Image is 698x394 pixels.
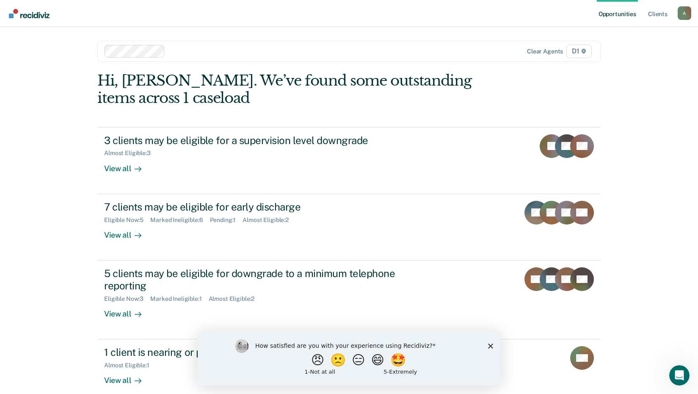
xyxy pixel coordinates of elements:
[97,127,601,194] a: 3 clients may be eligible for a supervision level downgradeAlmost Eligible:3View all
[104,369,152,386] div: View all
[527,48,563,55] div: Clear agents
[104,362,156,369] div: Almost Eligible : 1
[104,216,150,224] div: Eligible Now : 5
[678,6,691,20] button: Profile dropdown button
[104,295,150,302] div: Eligible Now : 3
[9,9,50,18] img: Recidiviz
[104,346,401,358] div: 1 client is nearing or past their full-term release date
[104,267,401,292] div: 5 clients may be eligible for downgrade to a minimum telephone reporting
[678,6,691,20] div: A
[243,216,295,224] div: Almost Eligible : 2
[104,150,157,157] div: Almost Eligible : 3
[669,365,690,386] iframe: Intercom live chat
[104,302,152,319] div: View all
[198,331,501,386] iframe: Survey by Kim from Recidiviz
[566,44,592,58] span: D1
[97,72,500,107] div: Hi, [PERSON_NAME]. We’ve found some outstanding items across 1 caseload
[104,134,401,147] div: 3 clients may be eligible for a supervision level downgrade
[97,261,601,339] a: 5 clients may be eligible for downgrade to a minimum telephone reportingEligible Now:3Marked Inel...
[97,194,601,261] a: 7 clients may be eligible for early dischargeEligible Now:5Marked Ineligible:6Pending:1Almost Eli...
[104,223,152,240] div: View all
[104,157,152,173] div: View all
[150,295,208,302] div: Marked Ineligible : 1
[104,201,401,213] div: 7 clients may be eligible for early discharge
[210,216,243,224] div: Pending : 1
[150,216,210,224] div: Marked Ineligible : 6
[209,295,262,302] div: Almost Eligible : 2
